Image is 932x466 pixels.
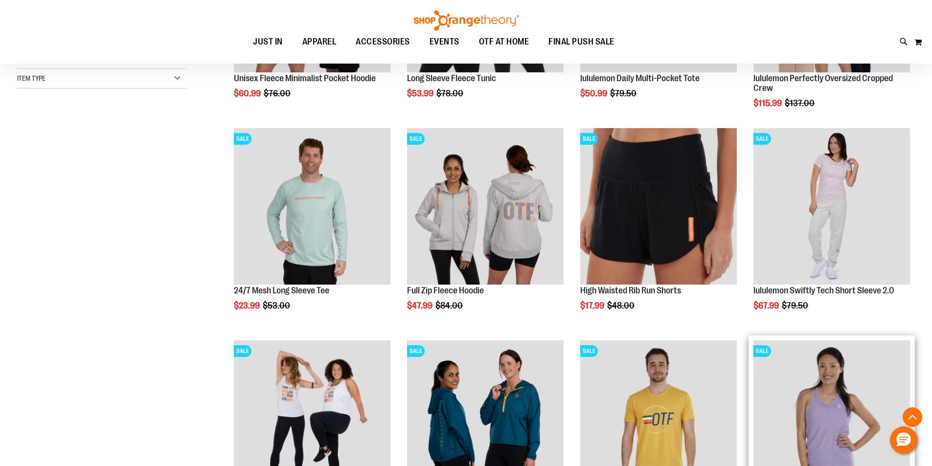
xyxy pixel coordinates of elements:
span: SALE [753,345,771,357]
span: $17.99 [580,301,606,311]
a: ACCESSORIES [346,31,420,53]
span: OTF AT HOME [479,31,529,53]
a: Unisex Fleece Minimalist Pocket Hoodie [234,73,376,83]
a: Main Image of 1457091SALE [407,128,564,286]
span: SALE [580,133,598,145]
a: EVENTS [420,31,469,53]
img: Shop Orangetheory [412,10,520,31]
a: lululemon Swiftly Tech Short Sleeve 2.0SALE [753,128,910,286]
a: Main Image of 1457095SALE [234,128,390,286]
span: ACCESSORIES [356,31,410,53]
div: product [229,123,395,335]
img: High Waisted Rib Run Shorts [580,128,737,285]
span: EVENTS [430,31,459,53]
span: SALE [234,345,251,357]
span: $47.99 [407,301,434,311]
span: $50.99 [580,89,609,98]
span: $76.00 [264,89,292,98]
span: $53.99 [407,89,435,98]
span: $23.99 [234,301,261,311]
span: $79.50 [782,301,810,311]
span: $137.00 [785,98,816,108]
span: JUST IN [253,31,283,53]
img: lululemon Swiftly Tech Short Sleeve 2.0 [753,128,910,285]
span: FINAL PUSH SALE [548,31,614,53]
span: $84.00 [435,301,464,311]
a: 24/7 Mesh Long Sleeve Tee [234,286,329,295]
button: Back To Top [903,407,922,427]
a: lululemon Daily Multi-Pocket Tote [580,73,700,83]
span: SALE [407,345,425,357]
img: Main Image of 1457095 [234,128,390,285]
span: SALE [234,133,251,145]
span: SALE [580,345,598,357]
span: $53.00 [263,301,292,311]
span: $60.99 [234,89,262,98]
a: lululemon Swiftly Tech Short Sleeve 2.0 [753,286,894,295]
span: $78.00 [436,89,465,98]
div: product [402,123,568,335]
a: High Waisted Rib Run ShortsSALE [580,128,737,286]
a: OTF AT HOME [469,31,539,53]
span: SALE [753,133,771,145]
img: Main Image of 1457091 [407,128,564,285]
a: FINAL PUSH SALE [539,31,624,53]
a: APPAREL [293,31,346,53]
span: $67.99 [753,301,780,311]
span: APPAREL [302,31,337,53]
span: $115.99 [753,98,783,108]
button: Hello, have a question? Let’s chat. [890,426,917,454]
div: product [575,123,742,335]
a: JUST IN [243,31,293,53]
span: $79.50 [610,89,638,98]
a: High Waisted Rib Run Shorts [580,286,681,295]
div: product [749,123,915,335]
span: $48.00 [607,301,636,311]
a: Full Zip Fleece Hoodie [407,286,484,295]
a: lululemon Perfectly Oversized Cropped Crew [753,73,893,93]
span: SALE [407,133,425,145]
a: Long Sleeve Fleece Tunic [407,73,496,83]
span: Item Type [17,74,45,82]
